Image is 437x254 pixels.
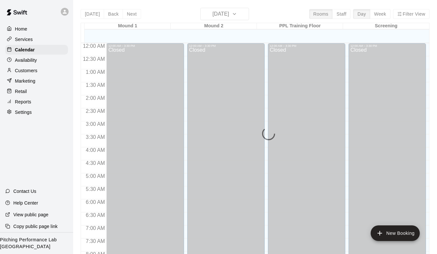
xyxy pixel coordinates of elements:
a: Reports [5,97,68,107]
div: Mound 1 [85,23,171,29]
p: Help Center [13,200,38,206]
span: 5:00 AM [84,173,107,179]
div: Screening [343,23,429,29]
p: Settings [15,109,32,115]
p: Reports [15,99,31,105]
span: 4:30 AM [84,160,107,166]
a: Availability [5,55,68,65]
div: 12:00 AM – 3:30 PM [351,44,424,47]
span: 1:30 AM [84,82,107,88]
a: Settings [5,107,68,117]
span: 2:00 AM [84,95,107,101]
p: Home [15,26,27,32]
p: Retail [15,88,27,95]
div: 12:00 AM – 3:30 PM [108,44,182,47]
p: View public page [13,211,48,218]
span: 6:30 AM [84,212,107,218]
a: Retail [5,87,68,96]
p: Copy public page link [13,223,58,230]
div: 12:00 AM – 3:30 PM [189,44,263,47]
a: Customers [5,66,68,75]
span: 2:30 AM [84,108,107,114]
div: Mound 2 [171,23,257,29]
p: Availability [15,57,37,63]
p: Services [15,36,33,43]
a: Marketing [5,76,68,86]
span: 5:30 AM [84,186,107,192]
button: add [371,225,420,241]
div: PPL Training Floor [257,23,343,29]
a: Home [5,24,68,34]
span: 1:00 AM [84,69,107,75]
span: 3:30 AM [84,134,107,140]
span: 3:00 AM [84,121,107,127]
span: 6:00 AM [84,199,107,205]
a: Services [5,34,68,44]
div: 12:00 AM – 3:30 PM [270,44,343,47]
span: 12:00 AM [81,43,107,49]
span: 4:00 AM [84,147,107,153]
p: Marketing [15,78,35,84]
span: 7:30 AM [84,238,107,244]
p: Contact Us [13,188,36,194]
p: Customers [15,67,37,74]
p: Calendar [15,47,35,53]
a: Calendar [5,45,68,55]
span: 12:30 AM [81,56,107,62]
span: 7:00 AM [84,225,107,231]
